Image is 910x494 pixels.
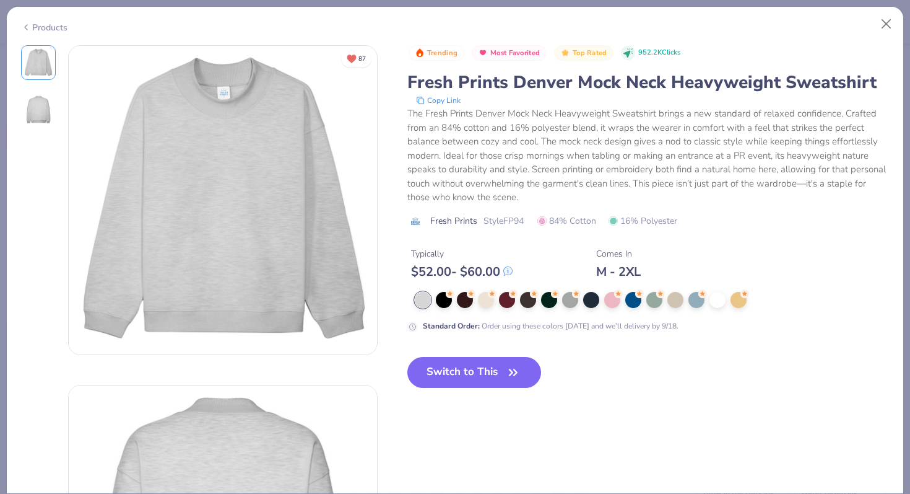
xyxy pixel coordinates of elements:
div: Comes In [596,247,641,260]
button: Badge Button [554,45,613,61]
span: Top Rated [573,50,607,56]
img: Most Favorited sort [478,48,488,58]
div: Order using these colors [DATE] and we’ll delivery by 9/18. [423,320,678,332]
img: Front [69,46,377,355]
div: Typically [411,247,513,260]
div: Fresh Prints Denver Mock Neck Heavyweight Sweatshirt [407,71,890,94]
img: Back [24,95,53,125]
img: brand logo [407,216,424,226]
button: Close [875,12,898,36]
button: Badge Button [472,45,547,61]
span: 84% Cotton [537,214,596,227]
span: Style FP94 [483,214,524,227]
span: Trending [427,50,457,56]
span: 952.2K Clicks [638,48,680,58]
span: 87 [358,56,366,62]
button: Switch to This [407,357,542,388]
span: Fresh Prints [430,214,477,227]
div: The Fresh Prints Denver Mock Neck Heavyweight Sweatshirt brings a new standard of relaxed confide... [407,107,890,205]
span: 16% Polyester [609,214,677,227]
div: Products [21,21,67,34]
img: Front [24,48,53,77]
button: copy to clipboard [412,94,464,107]
button: Unlike [341,50,371,68]
div: M - 2XL [596,264,641,280]
div: $ 52.00 - $ 60.00 [411,264,513,280]
img: Top Rated sort [560,48,570,58]
strong: Standard Order : [423,321,480,331]
span: Most Favorited [490,50,540,56]
button: Badge Button [409,45,464,61]
img: Trending sort [415,48,425,58]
